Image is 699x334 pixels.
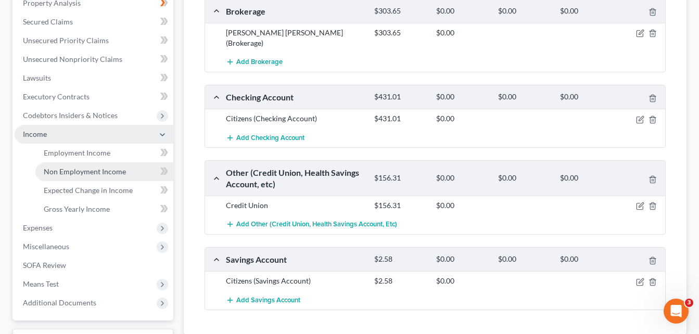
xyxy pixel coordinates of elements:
[221,167,369,189] div: Other (Credit Union, Health Savings Account, etc)
[15,50,173,69] a: Unsecured Nonpriority Claims
[15,256,173,275] a: SOFA Review
[35,162,173,181] a: Non Employment Income
[23,130,47,138] span: Income
[35,144,173,162] a: Employment Income
[369,113,431,124] div: $431.01
[431,28,493,38] div: $0.00
[221,28,369,48] div: [PERSON_NAME] [PERSON_NAME] (Brokerage)
[23,242,69,251] span: Miscellaneous
[431,200,493,211] div: $0.00
[44,204,110,213] span: Gross Yearly Income
[431,113,493,124] div: $0.00
[221,113,369,124] div: Citizens (Checking Account)
[493,92,555,102] div: $0.00
[44,148,110,157] span: Employment Income
[369,6,431,16] div: $303.65
[226,215,397,234] button: Add Other (Credit Union, Health Savings Account, etc)
[15,12,173,31] a: Secured Claims
[493,173,555,183] div: $0.00
[23,55,122,63] span: Unsecured Nonpriority Claims
[555,6,617,16] div: $0.00
[555,92,617,102] div: $0.00
[369,92,431,102] div: $431.01
[664,299,689,324] iframe: Intercom live chat
[35,181,173,200] a: Expected Change in Income
[221,92,369,102] div: Checking Account
[226,290,300,310] button: Add Savings Account
[221,254,369,265] div: Savings Account
[369,276,431,286] div: $2.58
[23,261,66,269] span: SOFA Review
[23,111,118,120] span: Codebtors Insiders & Notices
[431,276,493,286] div: $0.00
[236,58,283,67] span: Add Brokerage
[15,31,173,50] a: Unsecured Priority Claims
[44,186,133,195] span: Expected Change in Income
[685,299,693,307] span: 3
[431,6,493,16] div: $0.00
[226,53,283,72] button: Add Brokerage
[23,73,51,82] span: Lawsuits
[23,92,90,101] span: Executory Contracts
[369,173,431,183] div: $156.31
[236,221,397,229] span: Add Other (Credit Union, Health Savings Account, etc)
[221,6,369,17] div: Brokerage
[431,92,493,102] div: $0.00
[44,167,126,176] span: Non Employment Income
[221,200,369,211] div: Credit Union
[555,254,617,264] div: $0.00
[23,223,53,232] span: Expenses
[369,200,431,211] div: $156.31
[23,36,109,45] span: Unsecured Priority Claims
[493,6,555,16] div: $0.00
[23,279,59,288] span: Means Test
[555,173,617,183] div: $0.00
[15,69,173,87] a: Lawsuits
[431,254,493,264] div: $0.00
[236,296,300,304] span: Add Savings Account
[431,173,493,183] div: $0.00
[369,28,431,38] div: $303.65
[23,298,96,307] span: Additional Documents
[221,276,369,286] div: Citizens (Savings Account)
[226,128,304,147] button: Add Checking Account
[35,200,173,219] a: Gross Yearly Income
[23,17,73,26] span: Secured Claims
[236,134,304,142] span: Add Checking Account
[15,87,173,106] a: Executory Contracts
[493,254,555,264] div: $0.00
[369,254,431,264] div: $2.58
